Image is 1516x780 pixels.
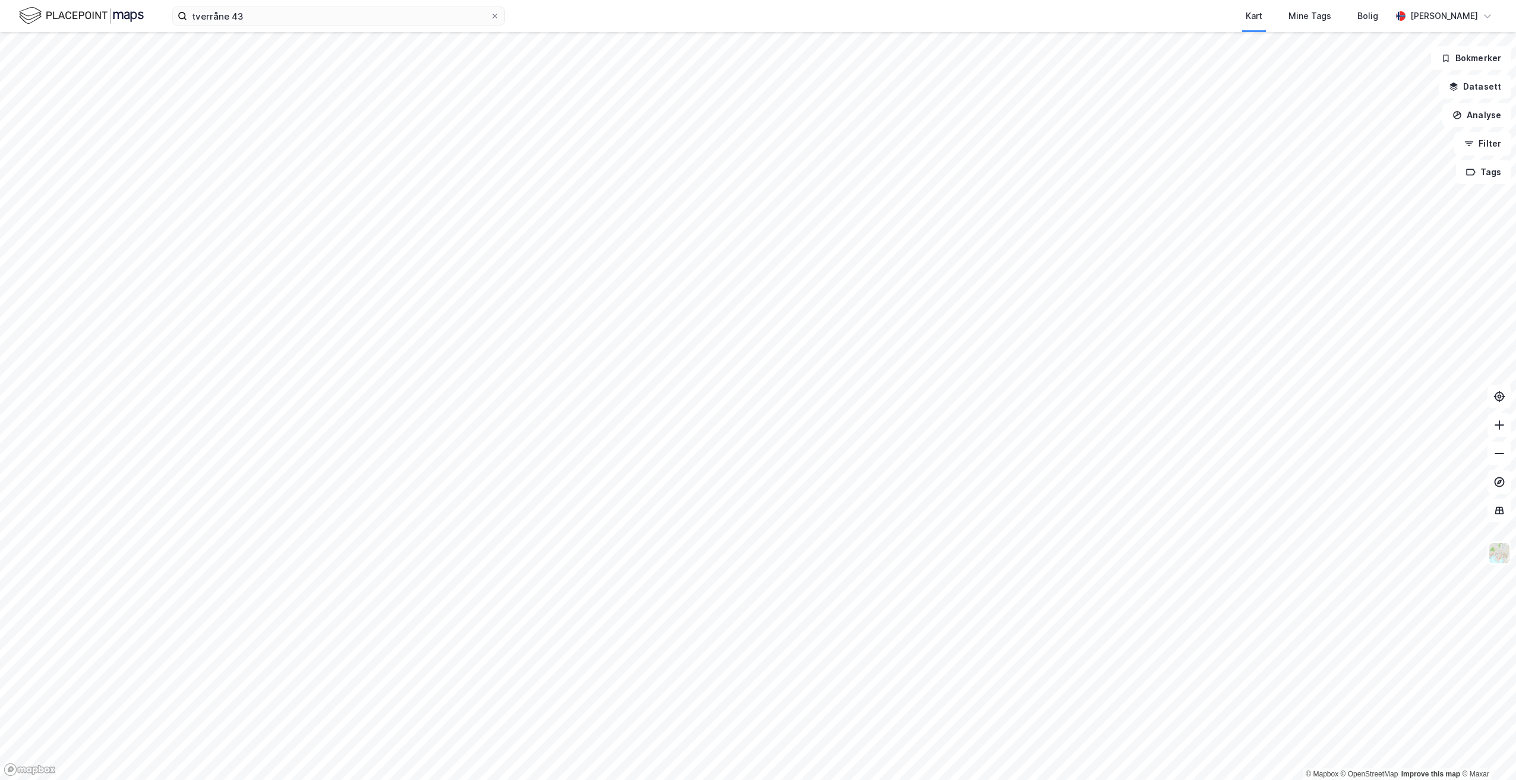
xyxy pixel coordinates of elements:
[1456,160,1511,184] button: Tags
[1246,9,1262,23] div: Kart
[19,5,144,26] img: logo.f888ab2527a4732fd821a326f86c7f29.svg
[1454,132,1511,156] button: Filter
[1442,103,1511,127] button: Analyse
[1341,770,1398,778] a: OpenStreetMap
[1401,770,1460,778] a: Improve this map
[1457,723,1516,780] div: Kontrollprogram for chat
[1488,542,1511,565] img: Z
[1457,723,1516,780] iframe: Chat Widget
[1357,9,1378,23] div: Bolig
[1439,75,1511,99] button: Datasett
[187,7,490,25] input: Søk på adresse, matrikkel, gårdeiere, leietakere eller personer
[1288,9,1331,23] div: Mine Tags
[4,763,56,776] a: Mapbox homepage
[1306,770,1338,778] a: Mapbox
[1431,46,1511,70] button: Bokmerker
[1410,9,1478,23] div: [PERSON_NAME]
